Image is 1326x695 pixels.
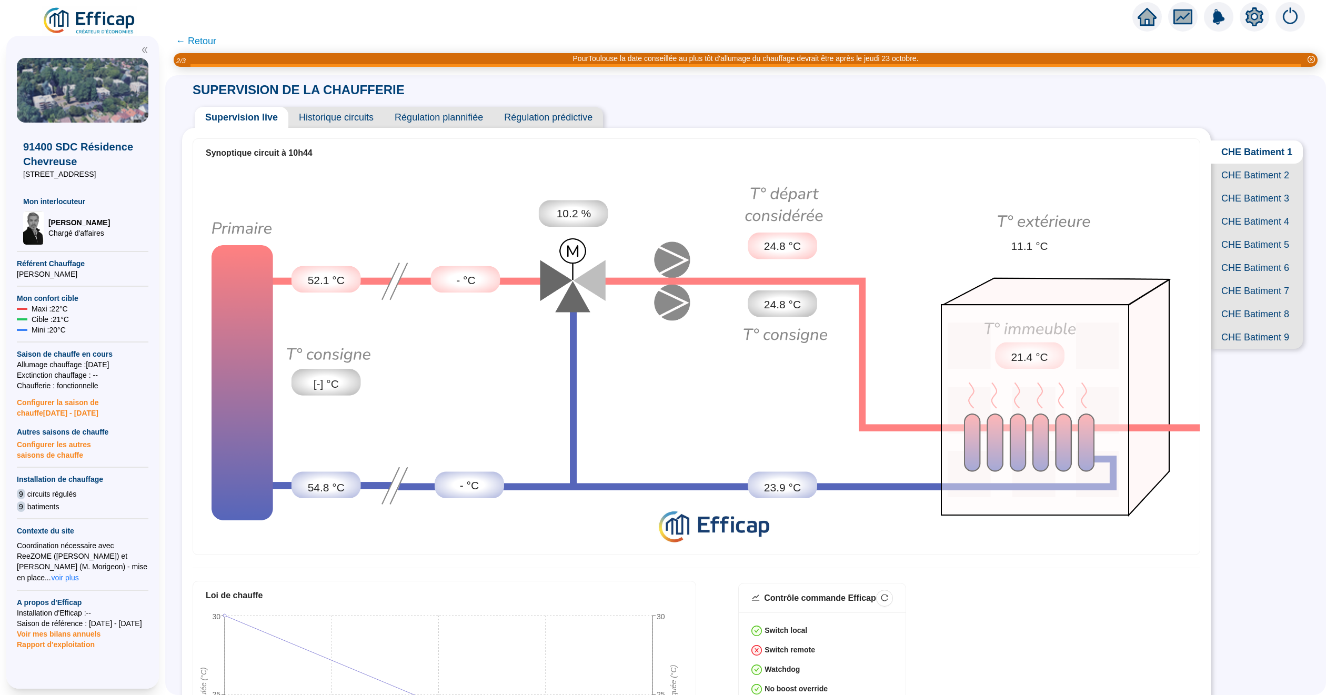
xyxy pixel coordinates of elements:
strong: No boost override [765,684,828,693]
span: Régulation plannifiée [384,107,494,128]
span: Contexte du site [17,526,148,536]
img: alerts [1275,2,1305,32]
span: Autres saisons de chauffe [17,427,148,437]
span: [-] °C [314,376,339,392]
span: [PERSON_NAME] [17,269,148,279]
button: voir plus [51,572,79,583]
span: CHE Batiment 8 [1211,303,1303,326]
span: - °C [456,272,475,289]
span: check-circle [751,664,762,675]
div: Synoptique [193,168,1200,551]
span: [STREET_ADDRESS] [23,169,142,179]
span: Installation d'Efficap : -- [17,608,148,618]
span: 24.8 °C [764,296,801,313]
span: setting [1245,7,1264,26]
span: voir plus [52,572,79,583]
span: Chaufferie : fonctionnelle [17,380,148,391]
span: double-left [141,46,148,54]
span: check-circle [751,626,762,636]
span: Mini : 20 °C [32,325,66,335]
span: Rapport d'exploitation [17,639,148,650]
span: 52.1 °C [308,272,345,289]
img: efficap energie logo [42,6,137,36]
span: Cible : 21 °C [32,314,69,325]
span: CHE Batiment 6 [1211,256,1303,279]
span: Maxi : 22 °C [32,304,68,314]
strong: Switch remote [765,646,815,654]
span: fund [1173,7,1192,26]
span: check-circle [751,684,762,694]
span: close-circle [751,645,762,656]
tspan: 30 [657,612,665,621]
span: Configurer les autres saisons de chauffe [17,437,148,460]
span: Saison de chauffe en cours [17,349,148,359]
span: CHE Batiment 5 [1211,233,1303,256]
span: home [1138,7,1157,26]
span: Historique circuits [288,107,384,128]
span: SUPERVISION DE LA CHAUFFERIE [182,83,415,97]
span: CHE Batiment 7 [1211,279,1303,303]
span: CHE Batiment 3 [1211,187,1303,210]
span: 23.9 °C [764,479,801,496]
span: Supervision live [195,107,288,128]
span: Configurer la saison de chauffe [DATE] - [DATE] [17,391,148,418]
img: alerts [1204,2,1233,32]
span: Référent Chauffage [17,258,148,269]
span: Mon confort cible [17,293,148,304]
span: Allumage chauffage : [DATE] [17,359,148,370]
i: 2 / 3 [176,57,186,65]
strong: Watchdog [765,665,800,673]
div: Contrôle commande Efficap [764,592,876,605]
img: Chargé d'affaires [23,211,44,245]
span: 11.1 °C [1011,238,1048,255]
img: circuit-supervision.724c8d6b72cc0638e748.png [193,168,1200,551]
span: CHE Batiment 2 [1211,164,1303,187]
span: stock [751,593,760,602]
span: CHE Batiment 4 [1211,210,1303,233]
span: ← Retour [176,34,216,48]
span: - °C [460,477,479,494]
span: Saison de référence : [DATE] - [DATE] [17,618,148,629]
span: 91400 SDC Résidence Chevreuse [23,139,142,169]
div: Synoptique circuit à 10h44 [206,147,1187,159]
strong: Switch local [765,626,807,634]
span: [PERSON_NAME] [48,217,110,228]
span: A propos d'Efficap [17,597,148,608]
span: Installation de chauffage [17,474,148,485]
span: 24.8 °C [764,238,801,255]
span: 9 [17,501,25,512]
span: 9 [17,489,25,499]
tspan: 30 [212,612,220,621]
span: reload [881,594,888,601]
span: close-circle [1308,56,1315,63]
span: Régulation prédictive [494,107,603,128]
div: Loi de chauffe [206,589,683,602]
span: Chargé d'affaires [48,228,110,238]
span: Exctinction chauffage : -- [17,370,148,380]
span: circuits régulés [27,489,76,499]
span: 10.2 % [557,205,591,222]
span: batiments [27,501,59,512]
span: 54.8 °C [308,479,345,496]
span: CHE Batiment 1 [1211,140,1303,164]
span: CHE Batiment 9 [1211,326,1303,349]
span: Mon interlocuteur [23,196,142,207]
span: Voir mes bilans annuels [17,623,101,638]
div: Coordination nécessaire avec ReeZOME ([PERSON_NAME]) et [PERSON_NAME] (M. Morigeon) - mise en pla... [17,540,148,583]
div: PourToulouse la date conseillée au plus tôt d'allumage du chauffage devrait être après le jeudi 2... [573,53,919,64]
